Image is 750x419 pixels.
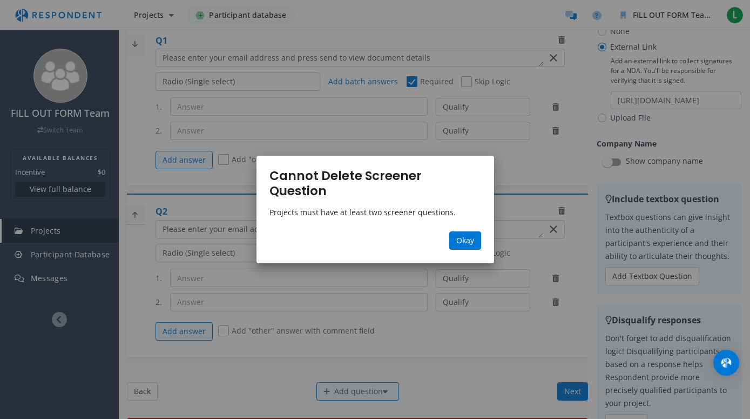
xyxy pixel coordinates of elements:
span: Okay [456,235,474,245]
p: Projects must have at least two screener questions. [269,207,481,218]
div: Open Intercom Messenger [713,350,739,376]
md-dialog: Cannot Delete ... [256,156,494,263]
h2: Cannot Delete Screener Question [269,169,481,198]
button: Okay [449,231,481,250]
